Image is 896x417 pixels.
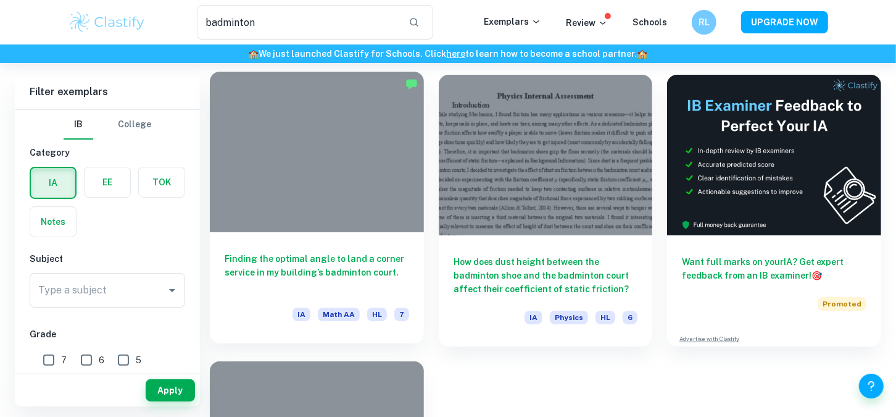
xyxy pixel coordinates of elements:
[811,271,822,280] span: 🎯
[697,15,711,29] h6: RL
[741,11,828,33] button: UPGRADE NOW
[85,167,130,197] button: EE
[454,255,638,296] h6: How does dust height between the badminton shoe and the badminton court affect their coefficient ...
[679,335,739,343] a: Advertise with Clastify
[2,47,894,61] h6: We just launched Clastify for Schools. Click to learn how to become a school partner.
[667,75,881,235] img: Thumbnail
[64,110,93,140] button: IB
[818,297,866,311] span: Promoted
[31,168,75,198] button: IA
[439,75,653,347] a: How does dust height between the badminton shoe and the badminton court affect their coefficient ...
[30,327,185,341] h6: Grade
[595,311,615,324] span: HL
[859,374,884,398] button: Help and Feedback
[525,311,542,324] span: IA
[484,15,541,28] p: Exemplars
[225,252,409,293] h6: Finding the optimal angle to land a corner service in my building’s badminton court.
[447,49,466,59] a: here
[164,282,181,299] button: Open
[318,308,360,321] span: Math AA
[550,311,588,324] span: Physics
[136,353,141,367] span: 5
[692,10,716,35] button: RL
[64,110,151,140] div: Filter type choice
[61,353,67,367] span: 7
[566,16,608,30] p: Review
[68,10,146,35] img: Clastify logo
[197,5,399,40] input: Search for any exemplars...
[637,49,648,59] span: 🏫
[623,311,637,324] span: 6
[30,146,185,159] h6: Category
[139,167,185,197] button: TOK
[30,207,76,237] button: Notes
[99,353,104,367] span: 6
[249,49,259,59] span: 🏫
[15,75,200,109] h6: Filter exemplars
[118,110,151,140] button: College
[633,17,667,27] a: Schools
[682,255,866,282] h6: Want full marks on your IA ? Get expert feedback from an IB examiner!
[30,252,185,266] h6: Subject
[367,308,387,321] span: HL
[405,78,418,90] img: Marked
[292,308,310,321] span: IA
[667,75,881,347] a: Want full marks on yourIA? Get expert feedback from an IB examiner!PromotedAdvertise with Clastify
[210,75,424,347] a: Finding the optimal angle to land a corner service in my building’s badminton court.IAMath AAHL7
[146,379,195,402] button: Apply
[394,308,409,321] span: 7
